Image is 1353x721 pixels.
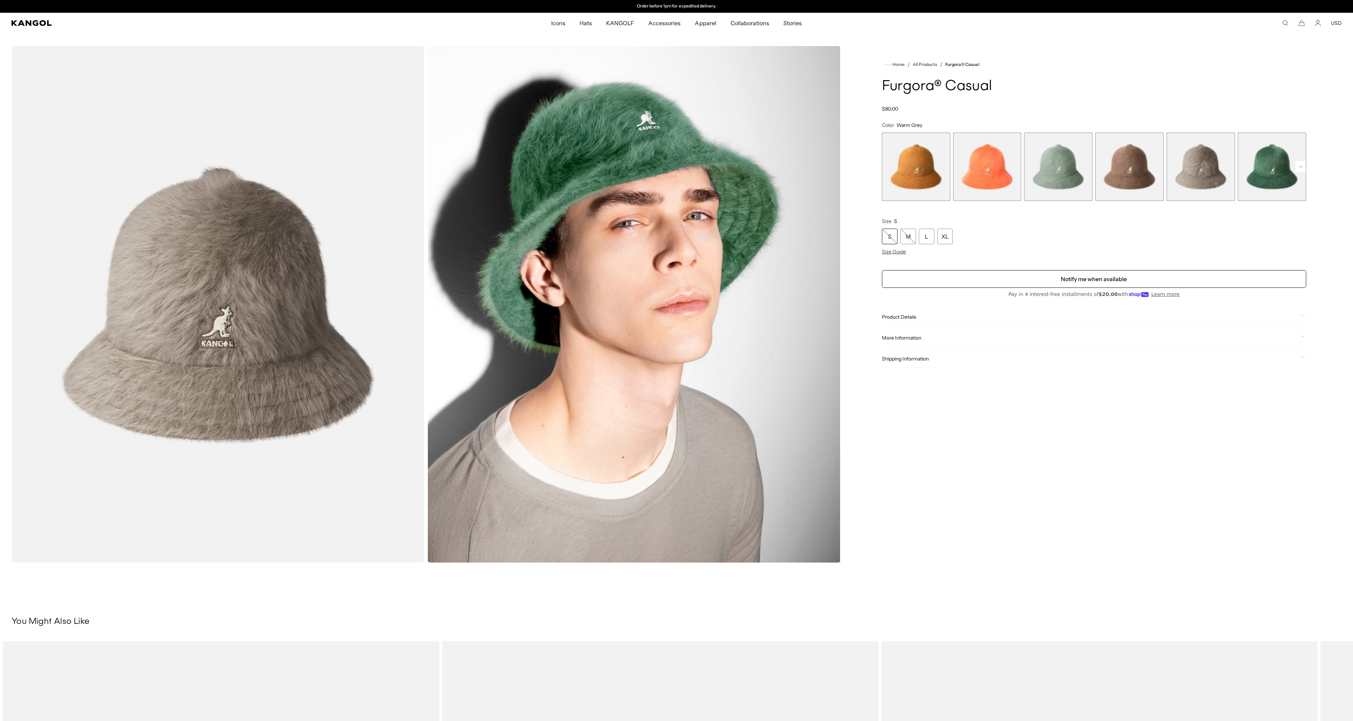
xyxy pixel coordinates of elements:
span: $80.00 [882,106,898,112]
h1: Furgora® Casual [882,79,1306,94]
summary: Search here [1282,20,1288,26]
a: Stories [776,13,809,33]
button: Cart [1298,20,1305,26]
div: 3 of 12 [1024,133,1092,201]
a: Apparel [688,13,723,33]
img: color-warm-grey [11,46,425,563]
div: Announcement [604,4,750,9]
img: deep-emerald [427,46,841,563]
div: S [882,229,898,244]
h3: You Might Also Like [11,616,1342,627]
span: Size Guide [882,248,906,255]
label: Warm Grey [1167,133,1235,201]
a: Kangol [11,20,367,26]
a: All Products [913,62,937,67]
span: Size [882,218,891,224]
span: Collaborations [731,13,769,33]
div: L [919,229,934,244]
nav: breadcrumbs [882,60,1306,69]
button: Notify me when available [882,270,1306,288]
a: Home [885,61,905,68]
slideshow-component: Announcement bar [604,4,750,9]
a: Accessories [641,13,688,33]
span: KANGOLF [606,13,634,33]
label: Sage Green [1024,133,1092,201]
div: XL [937,229,953,244]
span: Accessories [648,13,681,33]
div: 6 of 12 [1238,133,1306,201]
span: Apparel [695,13,716,33]
a: Furgora® Casual [945,62,979,67]
span: Color [882,122,894,128]
span: S [894,218,897,224]
div: 2 of 2 [604,4,750,9]
label: Brown [1095,133,1164,201]
a: Collaborations [723,13,776,33]
span: Shipping Information [882,356,1298,362]
li: / [905,60,910,69]
label: Rustic Caramel [882,133,950,201]
label: Coral Flame [953,133,1022,201]
div: 4 of 12 [1095,133,1164,201]
a: Hats [572,13,599,33]
span: Hats [580,13,592,33]
div: 5 of 12 [1167,133,1235,201]
span: Warm Grey [896,122,922,128]
product-gallery: Gallery Viewer [11,46,841,563]
div: M [900,229,916,244]
div: 1 of 12 [882,133,950,201]
span: More Information [882,335,1298,341]
div: 2 of 12 [953,133,1022,201]
a: KANGOLF [599,13,641,33]
label: Deep Emerald [1238,133,1306,201]
span: Home [891,62,905,67]
a: Account [1315,20,1321,26]
a: Icons [544,13,572,33]
p: Order before 1pm for expedited delivery. [637,4,716,9]
button: USD [1331,20,1342,26]
span: Stories [783,13,802,33]
span: Product Details [882,314,1298,320]
li: / [937,60,943,69]
span: Icons [551,13,565,33]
